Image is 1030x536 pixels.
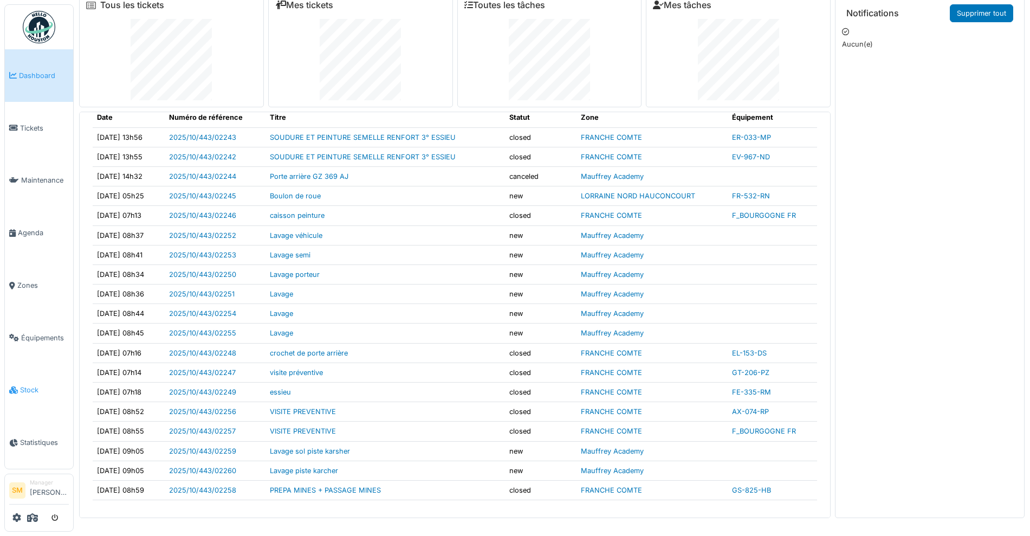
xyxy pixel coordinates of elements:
[581,329,644,337] a: Mauffrey Academy
[93,147,165,166] td: [DATE] 13h55
[93,186,165,206] td: [DATE] 05h25
[5,49,73,102] a: Dashboard
[169,211,236,219] a: 2025/10/443/02246
[270,133,456,141] a: SOUDURE ET PEINTURE SEMELLE RENFORT 3° ESSIEU
[270,192,321,200] a: Boulon de roue
[842,39,1018,49] p: Aucun(e)
[9,479,69,505] a: SM Manager[PERSON_NAME]
[581,270,644,279] a: Mauffrey Academy
[169,172,236,180] a: 2025/10/443/02244
[505,461,577,480] td: new
[93,480,165,500] td: [DATE] 08h59
[505,166,577,186] td: canceled
[505,206,577,225] td: closed
[270,270,320,279] a: Lavage porteur
[93,402,165,422] td: [DATE] 08h52
[93,383,165,402] td: [DATE] 07h18
[581,153,642,161] a: FRANCHE COMTE
[581,192,695,200] a: LORRAINE NORD HAUCONCOURT
[581,172,644,180] a: Mauffrey Academy
[581,231,644,240] a: Mauffrey Academy
[21,333,69,343] span: Équipements
[505,147,577,166] td: closed
[270,369,323,377] a: visite préventive
[169,427,236,435] a: 2025/10/443/02257
[581,251,644,259] a: Mauffrey Academy
[5,154,73,207] a: Maintenance
[581,486,642,494] a: FRANCHE COMTE
[505,402,577,422] td: closed
[732,408,769,416] a: AX-074-RP
[9,482,25,499] li: SM
[169,486,236,494] a: 2025/10/443/02258
[93,225,165,245] td: [DATE] 08h37
[270,467,338,475] a: Lavage piste karcher
[732,133,771,141] a: ER-033-MP
[169,408,236,416] a: 2025/10/443/02256
[169,251,236,259] a: 2025/10/443/02253
[581,388,642,396] a: FRANCHE COMTE
[30,479,69,487] div: Manager
[5,364,73,417] a: Stock
[5,259,73,312] a: Zones
[505,480,577,500] td: closed
[581,408,642,416] a: FRANCHE COMTE
[20,437,69,448] span: Statistiques
[270,211,325,219] a: caisson peinture
[270,486,381,494] a: PREPA MINES + PASSAGE MINES
[270,231,322,240] a: Lavage véhicule
[165,108,266,127] th: Numéro de référence
[581,349,642,357] a: FRANCHE COMTE
[581,447,644,455] a: Mauffrey Academy
[5,312,73,364] a: Équipements
[30,479,69,502] li: [PERSON_NAME]
[93,245,165,264] td: [DATE] 08h41
[732,349,767,357] a: EL-153-DS
[265,108,504,127] th: Titre
[169,290,235,298] a: 2025/10/443/02251
[93,166,165,186] td: [DATE] 14h32
[93,127,165,147] td: [DATE] 13h56
[93,108,165,127] th: Date
[505,108,577,127] th: Statut
[93,324,165,343] td: [DATE] 08h45
[21,175,69,185] span: Maintenance
[732,427,796,435] a: F_BOURGOGNE FR
[169,192,236,200] a: 2025/10/443/02245
[169,447,236,455] a: 2025/10/443/02259
[576,108,728,127] th: Zone
[93,264,165,284] td: [DATE] 08h34
[732,369,769,377] a: GT-206-PZ
[93,343,165,363] td: [DATE] 07h16
[581,427,642,435] a: FRANCHE COMTE
[270,388,291,396] a: essieu
[505,304,577,324] td: new
[270,349,348,357] a: crochet de porte arrière
[169,133,236,141] a: 2025/10/443/02243
[505,422,577,441] td: closed
[93,422,165,441] td: [DATE] 08h55
[581,133,642,141] a: FRANCHE COMTE
[732,192,770,200] a: FR-532-RN
[270,172,348,180] a: Porte arrière GZ 369 AJ
[581,211,642,219] a: FRANCHE COMTE
[505,285,577,304] td: new
[732,486,771,494] a: GS-825-HB
[5,416,73,469] a: Statistiques
[581,369,642,377] a: FRANCHE COMTE
[169,309,236,318] a: 2025/10/443/02254
[270,447,350,455] a: Lavage sol piste karsher
[169,388,236,396] a: 2025/10/443/02249
[5,102,73,154] a: Tickets
[23,11,55,43] img: Badge_color-CXgf-gQk.svg
[728,108,817,127] th: Équipement
[270,153,456,161] a: SOUDURE ET PEINTURE SEMELLE RENFORT 3° ESSIEU
[270,408,336,416] a: VISITE PREVENTIVE
[505,441,577,461] td: new
[270,251,310,259] a: Lavage semi
[270,290,293,298] a: Lavage
[5,206,73,259] a: Agenda
[581,467,644,475] a: Mauffrey Academy
[270,329,293,337] a: Lavage
[505,343,577,363] td: closed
